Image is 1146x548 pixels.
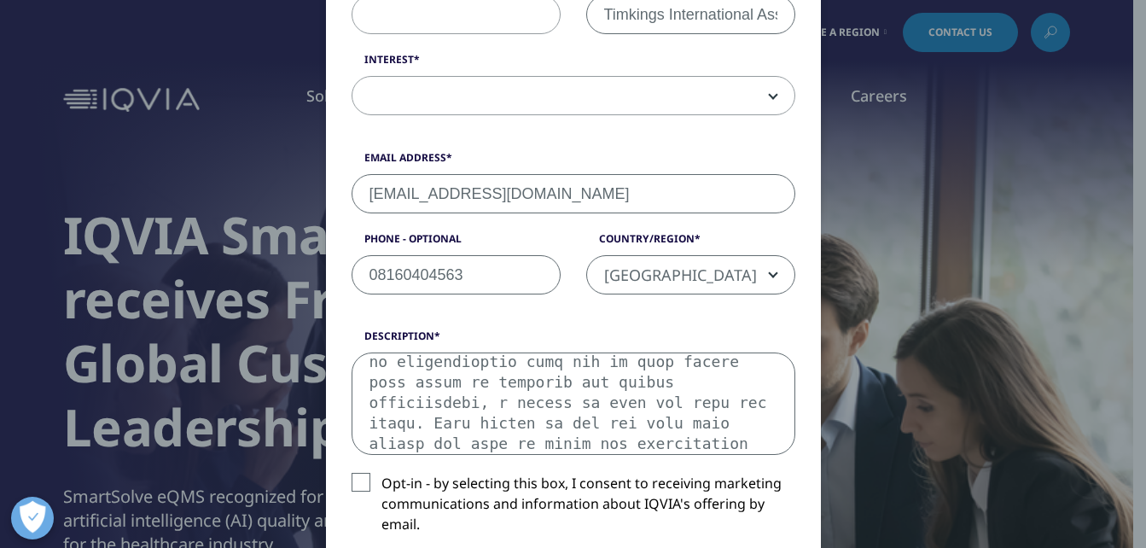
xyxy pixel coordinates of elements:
label: Country/Region [586,231,795,255]
span: Nigeria [587,256,794,295]
label: Phone - Optional [352,231,561,255]
label: Email Address [352,150,795,174]
label: Description [352,329,795,353]
span: Nigeria [586,255,795,294]
label: Interest [352,52,795,76]
button: Open Preferences [11,497,54,539]
label: Opt-in - by selecting this box, I consent to receiving marketing communications and information a... [352,473,795,544]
